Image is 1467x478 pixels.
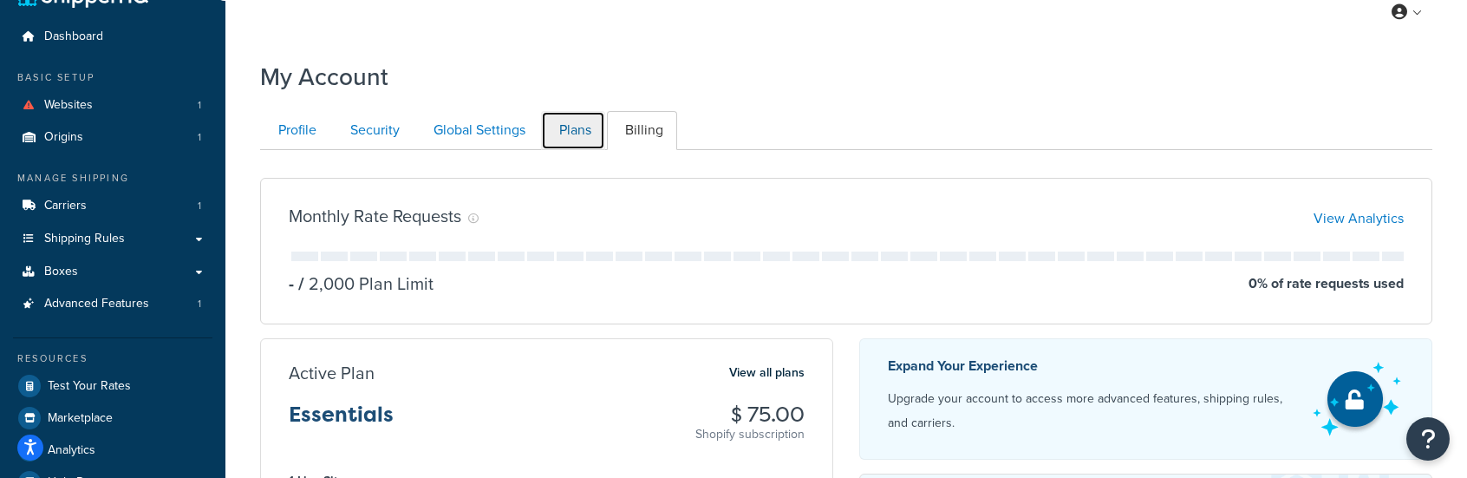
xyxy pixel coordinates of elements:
div: Basic Setup [13,70,212,85]
a: Advanced Features 1 [13,288,212,320]
h1: My Account [260,60,388,94]
a: Analytics [13,435,212,466]
a: Carriers 1 [13,190,212,222]
p: - [289,272,294,296]
span: Advanced Features [44,297,149,311]
a: Plans [541,111,605,150]
h3: $ 75.00 [695,403,805,426]
a: Billing [607,111,677,150]
span: Dashboard [44,29,103,44]
span: 1 [198,98,201,113]
span: 1 [198,297,201,311]
a: Shipping Rules [13,223,212,255]
li: Carriers [13,190,212,222]
li: Websites [13,89,212,121]
a: Websites 1 [13,89,212,121]
p: 0 % of rate requests used [1249,272,1404,296]
a: Security [332,111,414,150]
span: Origins [44,130,83,145]
span: Shipping Rules [44,232,125,246]
div: Manage Shipping [13,171,212,186]
li: Origins [13,121,212,154]
h3: Active Plan [289,363,375,383]
a: Profile [260,111,330,150]
span: Boxes [44,265,78,279]
li: Advanced Features [13,288,212,320]
span: 1 [198,130,201,145]
span: Websites [44,98,93,113]
a: Test Your Rates [13,370,212,402]
a: Expand Your Experience Upgrade your account to access more advanced features, shipping rules, and... [859,338,1432,460]
a: Global Settings [415,111,539,150]
a: Marketplace [13,403,212,434]
a: Boxes [13,256,212,288]
span: Marketplace [48,411,113,426]
span: Carriers [44,199,87,213]
p: Upgrade your account to access more advanced features, shipping rules, and carriers. [888,387,1297,435]
a: Dashboard [13,21,212,53]
span: / [298,271,304,297]
h3: Essentials [289,403,394,440]
span: Test Your Rates [48,379,131,394]
a: View all plans [729,362,805,384]
p: Expand Your Experience [888,354,1297,378]
div: Resources [13,351,212,366]
span: Analytics [48,443,95,458]
h3: Monthly Rate Requests [289,206,461,226]
a: Origins 1 [13,121,212,154]
a: View Analytics [1314,208,1404,228]
button: Open Resource Center [1406,417,1450,461]
p: 2,000 Plan Limit [294,272,434,296]
p: Shopify subscription [695,426,805,443]
span: 1 [198,199,201,213]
